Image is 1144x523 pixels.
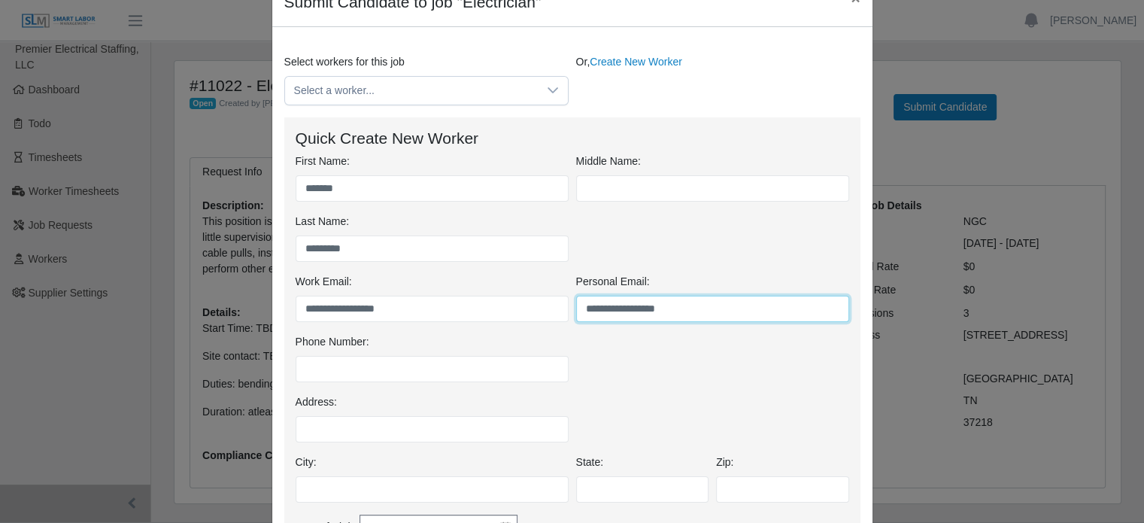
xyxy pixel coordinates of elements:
[296,455,317,470] label: City:
[296,154,350,169] label: First Name:
[296,274,352,290] label: Work Email:
[296,214,350,230] label: Last Name:
[590,56,682,68] a: Create New Worker
[296,394,337,410] label: Address:
[284,54,405,70] label: Select workers for this job
[716,455,733,470] label: Zip:
[296,129,849,147] h4: Quick Create New Worker
[576,455,604,470] label: State:
[576,274,650,290] label: Personal Email:
[576,154,641,169] label: Middle Name:
[572,54,864,105] div: Or,
[285,77,538,105] span: Select a worker...
[12,12,561,29] body: Rich Text Area. Press ALT-0 for help.
[296,334,369,350] label: Phone Number:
